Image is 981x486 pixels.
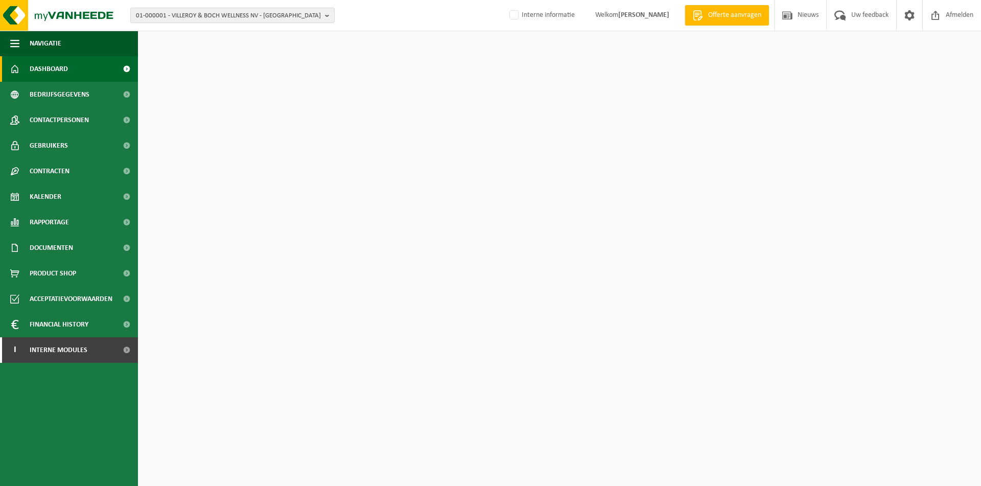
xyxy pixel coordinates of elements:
[507,8,575,23] label: Interne informatie
[30,210,69,235] span: Rapportage
[30,337,87,363] span: Interne modules
[30,286,112,312] span: Acceptatievoorwaarden
[30,56,68,82] span: Dashboard
[30,158,69,184] span: Contracten
[30,82,89,107] span: Bedrijfsgegevens
[618,11,669,19] strong: [PERSON_NAME]
[30,107,89,133] span: Contactpersonen
[30,31,61,56] span: Navigatie
[136,8,321,24] span: 01-000001 - VILLEROY & BOCH WELLNESS NV - [GEOGRAPHIC_DATA]
[130,8,335,23] button: 01-000001 - VILLEROY & BOCH WELLNESS NV - [GEOGRAPHIC_DATA]
[10,337,19,363] span: I
[706,10,764,20] span: Offerte aanvragen
[30,312,88,337] span: Financial History
[30,261,76,286] span: Product Shop
[685,5,769,26] a: Offerte aanvragen
[30,133,68,158] span: Gebruikers
[30,184,61,210] span: Kalender
[30,235,73,261] span: Documenten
